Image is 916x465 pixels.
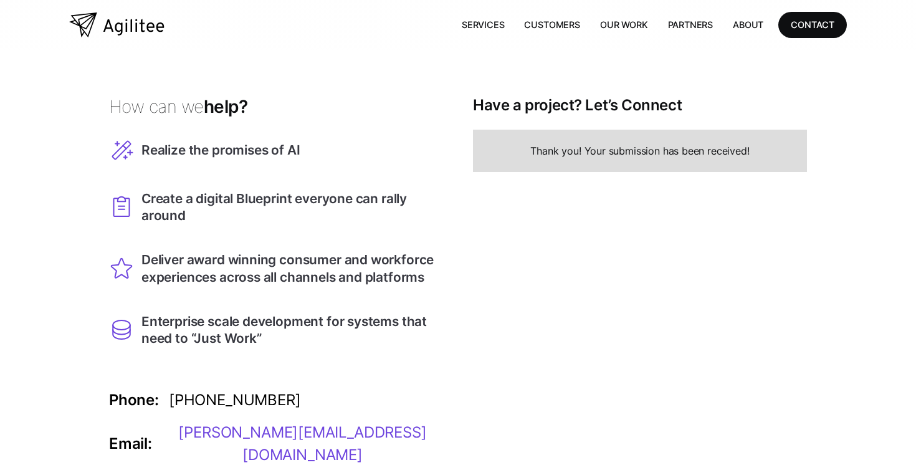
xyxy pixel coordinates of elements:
a: Partners [658,12,723,37]
h3: Have a project? Let’s Connect [473,96,807,115]
a: home [69,12,165,37]
div: Email: [109,436,152,451]
div: Realize the promises of AI [141,141,300,158]
h3: help? [109,96,443,118]
div: Create a digital Blueprint everyone can rally around [141,190,443,224]
div: [PHONE_NUMBER] [169,389,301,411]
div: Contact Form success [473,130,807,172]
div: Enterprise scale development for systems that need to “Just Work” [141,313,443,347]
a: Customers [514,12,589,37]
div: CONTACT [791,17,834,32]
a: Services [452,12,515,37]
div: Phone: [109,393,159,408]
a: CONTACT [778,12,847,37]
div: Thank you! Your submission has been received! [485,142,794,160]
a: About [723,12,773,37]
a: Our Work [590,12,658,37]
span: How can we [109,96,204,117]
div: Deliver award winning consumer and workforce experiences across all channels and platforms [141,251,443,285]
